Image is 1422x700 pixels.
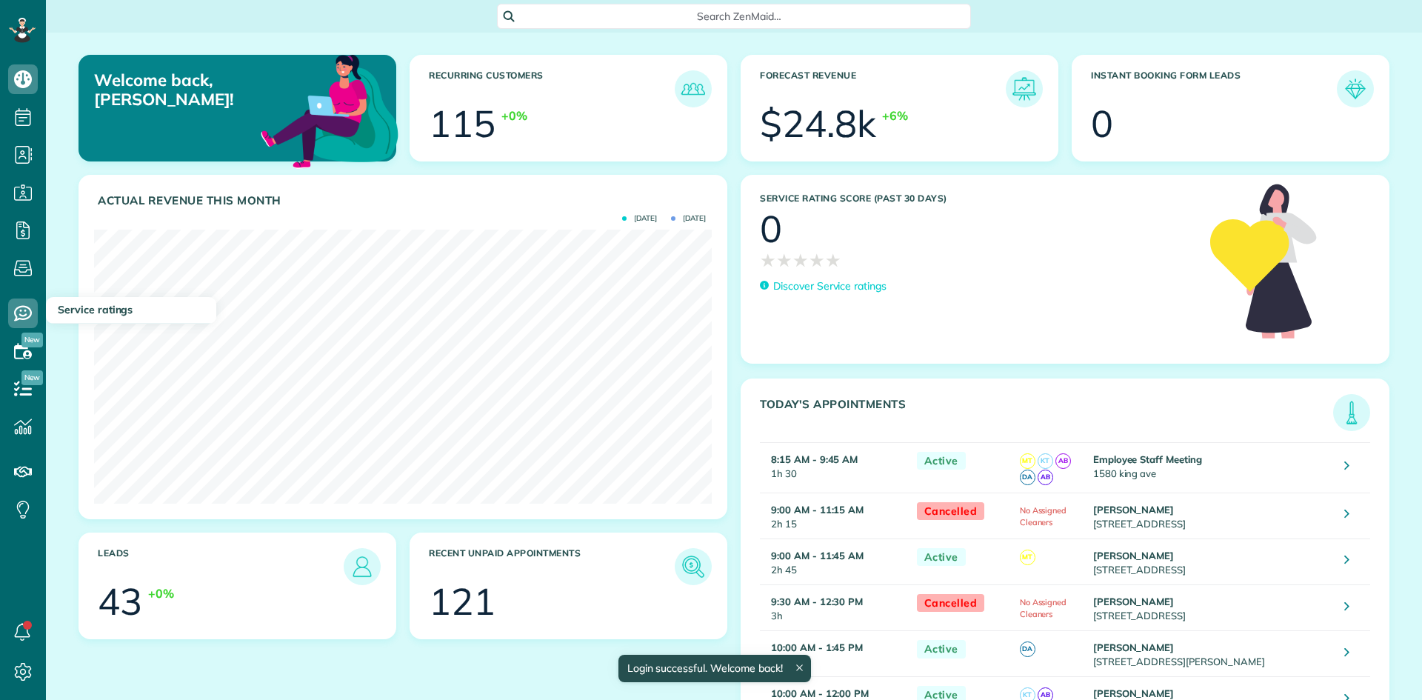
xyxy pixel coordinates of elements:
h3: Recent unpaid appointments [429,548,675,585]
h3: Recurring Customers [429,70,675,107]
div: +0% [148,585,174,602]
strong: [PERSON_NAME] [1093,504,1175,516]
td: 1580 king ave [1089,442,1334,493]
img: icon_unpaid_appointments-47b8ce3997adf2238b356f14209ab4cced10bd1f174958f3ca8f1d0dd7fffeee.png [678,552,708,581]
td: 3h 45 [760,631,909,677]
strong: 9:30 AM - 12:30 PM [771,596,863,607]
td: 3h [760,584,909,630]
div: +0% [501,107,527,124]
span: [DATE] [671,215,706,222]
div: 43 [98,583,142,620]
span: ★ [776,247,792,273]
span: MT [1020,550,1035,565]
img: icon_leads-1bed01f49abd5b7fead27621c3d59655bb73ed531f8eeb49469d10e621d6b896.png [347,552,377,581]
h3: Service Rating score (past 30 days) [760,193,1195,204]
span: Active [917,548,966,567]
strong: 10:00 AM - 1:45 PM [771,641,863,653]
span: ★ [760,247,776,273]
h3: Actual Revenue this month [98,194,712,207]
div: $24.8k [760,105,876,142]
h3: Instant Booking Form Leads [1091,70,1337,107]
td: 2h 15 [760,493,909,539]
strong: 8:15 AM - 9:45 AM [771,453,858,465]
td: [STREET_ADDRESS] [1089,493,1334,539]
span: Active [917,640,966,659]
td: 2h 45 [760,539,909,584]
span: Active [917,452,966,470]
span: KT [1038,453,1053,469]
td: [STREET_ADDRESS] [1089,539,1334,584]
p: Discover Service ratings [773,279,887,294]
div: 0 [1091,105,1113,142]
strong: Employee Staff Meeting [1093,453,1202,465]
span: DA [1020,641,1035,657]
h3: Today's Appointments [760,398,1333,431]
img: icon_recurring_customers-cf858462ba22bcd05b5a5880d41d6543d210077de5bb9ebc9590e49fd87d84ed.png [678,74,708,104]
span: No Assigned Cleaners [1020,505,1067,527]
div: 0 [760,210,782,247]
img: icon_forecast_revenue-8c13a41c7ed35a8dcfafea3cbb826a0462acb37728057bba2d056411b612bbbe.png [1009,74,1039,104]
h3: Forecast Revenue [760,70,1006,107]
span: ★ [825,247,841,273]
td: [STREET_ADDRESS] [1089,584,1334,630]
img: icon_todays_appointments-901f7ab196bb0bea1936b74009e4eb5ffbc2d2711fa7634e0d609ed5ef32b18b.png [1337,398,1366,427]
span: No Assigned Cleaners [1020,597,1067,619]
strong: [PERSON_NAME] [1093,596,1175,607]
div: Login successful. Welcome back! [618,655,810,682]
img: dashboard_welcome-42a62b7d889689a78055ac9021e634bf52bae3f8056760290aed330b23ab8690.png [258,38,401,181]
strong: [PERSON_NAME] [1093,687,1175,699]
span: New [21,370,43,385]
div: 115 [429,105,495,142]
span: New [21,333,43,347]
span: Cancelled [917,502,985,521]
p: Welcome back, [PERSON_NAME]! [94,70,295,110]
strong: [PERSON_NAME] [1093,641,1175,653]
span: Cancelled [917,594,985,613]
span: [DATE] [622,215,657,222]
span: AB [1038,470,1053,485]
span: ★ [809,247,825,273]
strong: 9:00 AM - 11:15 AM [771,504,864,516]
span: ★ [792,247,809,273]
strong: 9:00 AM - 11:45 AM [771,550,864,561]
td: [STREET_ADDRESS][PERSON_NAME] [1089,631,1334,677]
strong: [PERSON_NAME] [1093,550,1175,561]
span: Service ratings [58,303,133,316]
td: 1h 30 [760,442,909,493]
span: DA [1020,470,1035,485]
span: MT [1020,453,1035,469]
h3: Leads [98,548,344,585]
a: Discover Service ratings [760,279,887,294]
div: 121 [429,583,495,620]
img: icon_form_leads-04211a6a04a5b2264e4ee56bc0799ec3eb69b7e499cbb523a139df1d13a81ae0.png [1341,74,1370,104]
strong: 10:00 AM - 12:00 PM [771,687,869,699]
div: +6% [882,107,908,124]
span: AB [1055,453,1071,469]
